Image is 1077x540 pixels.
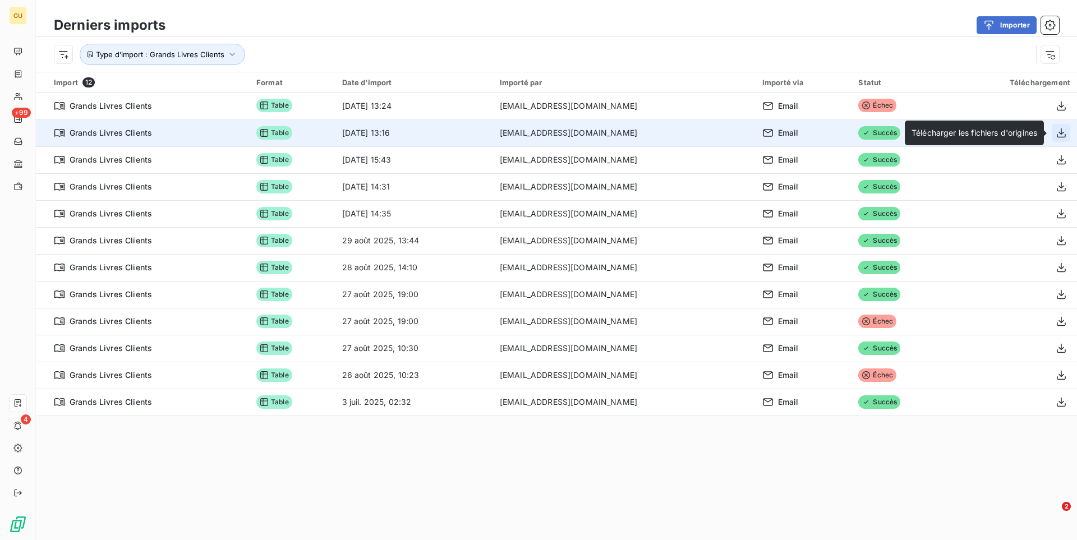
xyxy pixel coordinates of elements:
[493,146,756,173] td: [EMAIL_ADDRESS][DOMAIN_NAME]
[70,235,152,246] span: Grands Livres Clients
[96,50,224,59] span: Type d’import : Grands Livres Clients
[493,335,756,362] td: [EMAIL_ADDRESS][DOMAIN_NAME]
[493,389,756,416] td: [EMAIL_ADDRESS][DOMAIN_NAME]
[778,370,799,381] span: Email
[335,281,493,308] td: 27 août 2025, 19:00
[858,288,900,301] span: Succès
[335,389,493,416] td: 3 juil. 2025, 02:32
[9,515,27,533] img: Logo LeanPay
[778,235,799,246] span: Email
[335,362,493,389] td: 26 août 2025, 10:23
[256,234,292,247] span: Table
[82,77,95,87] span: 12
[256,288,292,301] span: Table
[858,78,941,87] div: Statut
[912,128,1037,137] span: Télécharger les fichiers d'origines
[335,308,493,335] td: 27 août 2025, 19:00
[256,180,292,193] span: Table
[955,78,1070,87] div: Téléchargement
[54,77,243,87] div: Import
[256,207,292,220] span: Table
[335,119,493,146] td: [DATE] 13:16
[12,108,31,118] span: +99
[9,7,27,25] div: GU
[493,93,756,119] td: [EMAIL_ADDRESS][DOMAIN_NAME]
[256,99,292,112] span: Table
[778,100,799,112] span: Email
[70,343,152,354] span: Grands Livres Clients
[70,262,152,273] span: Grands Livres Clients
[858,395,900,409] span: Succès
[256,341,292,355] span: Table
[493,227,756,254] td: [EMAIL_ADDRESS][DOMAIN_NAME]
[778,208,799,219] span: Email
[493,173,756,200] td: [EMAIL_ADDRESS][DOMAIN_NAME]
[335,173,493,200] td: [DATE] 14:31
[256,126,292,140] span: Table
[70,100,152,112] span: Grands Livres Clients
[342,78,486,87] div: Date d’import
[70,181,152,192] span: Grands Livres Clients
[977,16,1037,34] button: Importer
[70,127,152,139] span: Grands Livres Clients
[256,368,292,382] span: Table
[1062,502,1071,511] span: 2
[493,308,756,335] td: [EMAIL_ADDRESS][DOMAIN_NAME]
[858,207,900,220] span: Succès
[335,200,493,227] td: [DATE] 14:35
[500,78,749,87] div: Importé par
[493,362,756,389] td: [EMAIL_ADDRESS][DOMAIN_NAME]
[858,315,896,328] span: Échec
[778,127,799,139] span: Email
[80,44,245,65] button: Type d’import : Grands Livres Clients
[70,316,152,327] span: Grands Livres Clients
[778,343,799,354] span: Email
[858,126,900,140] span: Succès
[858,368,896,382] span: Échec
[54,15,165,35] h3: Derniers imports
[762,78,845,87] div: Importé via
[256,153,292,167] span: Table
[778,262,799,273] span: Email
[858,180,900,193] span: Succès
[335,146,493,173] td: [DATE] 15:43
[778,154,799,165] span: Email
[858,234,900,247] span: Succès
[858,261,900,274] span: Succès
[858,153,900,167] span: Succès
[21,414,31,424] span: 4
[256,78,329,87] div: Format
[70,208,152,219] span: Grands Livres Clients
[70,154,152,165] span: Grands Livres Clients
[256,395,292,409] span: Table
[70,289,152,300] span: Grands Livres Clients
[778,289,799,300] span: Email
[778,396,799,408] span: Email
[493,254,756,281] td: [EMAIL_ADDRESS][DOMAIN_NAME]
[256,315,292,328] span: Table
[1039,502,1066,529] iframe: Intercom live chat
[858,341,900,355] span: Succès
[335,335,493,362] td: 27 août 2025, 10:30
[335,93,493,119] td: [DATE] 13:24
[70,370,152,381] span: Grands Livres Clients
[493,281,756,308] td: [EMAIL_ADDRESS][DOMAIN_NAME]
[70,396,152,408] span: Grands Livres Clients
[778,181,799,192] span: Email
[778,316,799,327] span: Email
[335,254,493,281] td: 28 août 2025, 14:10
[493,200,756,227] td: [EMAIL_ADDRESS][DOMAIN_NAME]
[256,261,292,274] span: Table
[335,227,493,254] td: 29 août 2025, 13:44
[858,99,896,112] span: Échec
[493,119,756,146] td: [EMAIL_ADDRESS][DOMAIN_NAME]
